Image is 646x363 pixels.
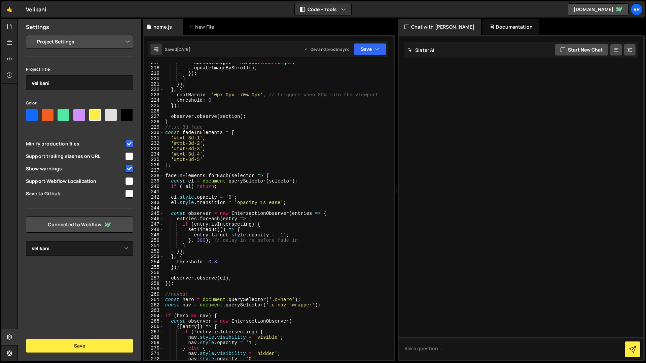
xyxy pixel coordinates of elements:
[144,345,164,351] div: 270
[631,3,643,15] a: Br
[144,249,164,254] div: 252
[408,47,435,53] h2: Slater AI
[26,190,124,197] span: Save to Github
[144,98,164,103] div: 224
[144,222,164,227] div: 247
[144,103,164,108] div: 225
[144,227,164,232] div: 248
[26,23,49,31] h2: Settings
[144,216,164,222] div: 246
[144,141,164,146] div: 232
[26,5,46,13] div: Velikani
[144,259,164,265] div: 254
[1,1,18,18] a: 🤙
[144,178,164,184] div: 239
[295,3,351,15] button: Code + Tools
[144,329,164,335] div: 267
[555,44,608,56] button: Start new chat
[144,302,164,308] div: 262
[144,324,164,329] div: 266
[144,238,164,243] div: 250
[144,243,164,249] div: 251
[144,65,164,71] div: 218
[144,81,164,87] div: 221
[26,75,133,90] input: Project name
[165,46,190,52] div: Saved
[144,195,164,200] div: 242
[144,292,164,297] div: 260
[144,130,164,135] div: 230
[144,205,164,211] div: 244
[144,211,164,216] div: 245
[144,281,164,286] div: 258
[144,76,164,81] div: 220
[144,340,164,345] div: 269
[188,24,217,30] div: New File
[144,351,164,356] div: 271
[144,254,164,259] div: 253
[568,3,629,15] a: [DOMAIN_NAME]
[144,135,164,141] div: 231
[144,157,164,162] div: 235
[177,46,190,52] div: [DATE]
[144,232,164,238] div: 249
[26,217,133,233] a: Connected to Webflow
[144,71,164,76] div: 219
[26,66,50,73] label: Project Title
[144,308,164,313] div: 263
[482,19,539,35] div: Documentation
[144,162,164,168] div: 236
[144,92,164,98] div: 223
[144,200,164,205] div: 243
[144,87,164,92] div: 222
[144,313,164,319] div: 264
[144,189,164,195] div: 241
[26,178,124,185] span: Support Webflow Localization
[304,46,350,52] div: Dev and prod in sync
[144,146,164,152] div: 233
[144,168,164,173] div: 237
[144,152,164,157] div: 234
[26,339,133,353] button: Save
[26,100,37,106] label: Color
[144,125,164,130] div: 229
[144,119,164,125] div: 228
[144,286,164,292] div: 259
[26,153,124,160] span: Support trailing slashes on URL
[144,173,164,178] div: 238
[26,165,124,172] span: Show warnings
[144,114,164,119] div: 227
[398,19,481,35] div: Chat with [PERSON_NAME]
[144,108,164,114] div: 226
[144,184,164,189] div: 240
[144,265,164,270] div: 255
[144,297,164,302] div: 261
[144,356,164,362] div: 272
[354,43,386,55] button: Save
[144,319,164,324] div: 265
[144,270,164,275] div: 256
[144,275,164,281] div: 257
[26,140,124,147] span: Minify production files
[153,24,172,30] div: home.js
[144,335,164,340] div: 268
